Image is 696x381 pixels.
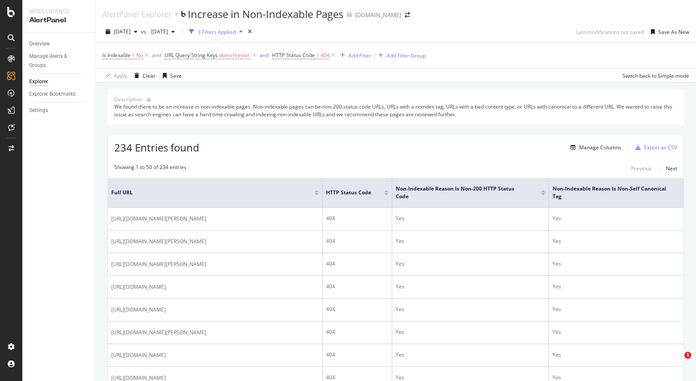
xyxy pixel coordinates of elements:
[29,15,88,25] div: AlertPanel
[102,69,127,82] button: Apply
[29,77,89,86] a: Explorer
[579,144,621,151] div: Manage Columns
[553,215,693,222] div: Yes
[111,215,206,223] span: [URL][DOMAIN_NAME][PERSON_NAME]
[647,25,689,39] button: Save As New
[114,163,186,174] div: Showing 1 to 50 of 234 entries
[405,12,410,18] div: arrow-right-arrow-left
[396,260,545,268] div: Yes
[316,51,319,59] span: =
[396,185,528,200] span: Non-Indexable Reason is Non-200 HTTP Status Code
[396,237,545,245] div: Yes
[114,140,199,154] span: 234 Entries found
[666,163,677,174] button: Next
[553,237,693,245] div: Yes
[553,328,693,336] div: Yes
[567,142,621,153] button: Manage Columns
[111,260,206,269] span: [URL][DOMAIN_NAME][PERSON_NAME]
[631,165,652,172] div: Previous
[102,51,131,59] span: Is Indexable
[148,25,178,39] button: [DATE]
[102,9,171,19] a: AlertPanel Explorer
[29,7,88,15] div: Intelligence
[114,28,131,35] span: 2025 Aug. 26th
[396,328,545,336] div: Yes
[29,77,48,86] div: Explorer
[553,305,693,313] div: Yes
[326,189,371,197] span: HTTP Status Code
[272,51,315,59] span: HTTP Status Code
[29,106,48,115] div: Settings
[326,351,388,359] div: 404
[114,72,127,79] div: Apply
[684,352,691,359] span: 1
[396,283,545,290] div: Yes
[553,351,693,359] div: Yes
[375,50,426,60] button: Add Filter Group
[259,51,269,59] div: and
[29,39,50,48] div: Overview
[259,51,269,59] button: and
[623,72,689,79] div: Switch back to Simple mode
[29,90,89,99] a: Explorer Bookmarks
[326,260,388,268] div: 404
[326,283,388,290] div: 404
[326,215,388,222] div: 404
[132,51,135,59] span: =
[152,51,161,59] div: and
[29,52,81,70] div: Manage Alerts & Groups
[188,7,343,21] div: Increase in Non-Indexable Pages
[111,283,166,291] span: [URL][DOMAIN_NAME]
[666,165,677,172] div: Next
[553,260,693,268] div: Yes
[396,215,545,222] div: Yes
[131,69,156,82] button: Clear
[576,28,644,36] div: Last modifications not saved
[29,90,76,99] div: Explorer Bookmarks
[667,352,687,372] iframe: Intercom live chat
[159,69,182,82] button: Save
[29,106,89,115] a: Settings
[186,25,246,39] button: 3 Filters Applied
[387,52,426,59] div: Add Filter Group
[326,305,388,313] div: 404
[136,49,143,61] span: No
[326,328,388,336] div: 404
[152,51,161,59] button: and
[355,11,401,19] div: [DOMAIN_NAME]
[114,103,677,118] div: We found there to be an increase in non-indexable pages. Non-indexable pages can be non-200 statu...
[111,328,206,337] span: [URL][DOMAIN_NAME][PERSON_NAME]
[143,72,156,79] div: Clear
[219,51,249,59] span: doesn't exist
[111,189,302,197] span: Full URL
[631,163,652,174] button: Previous
[337,50,371,60] button: Add Filter
[658,28,689,36] div: Save As New
[321,49,330,61] span: 404
[111,351,166,360] span: [URL][DOMAIN_NAME]
[553,185,676,200] span: Non-Indexable Reason is Non-Self Canonical Tag
[114,96,143,103] div: Description:
[29,39,89,48] a: Overview
[148,28,168,35] span: 2025 Aug. 22nd
[111,237,206,246] span: [URL][DOMAIN_NAME][PERSON_NAME]
[111,305,166,314] span: [URL][DOMAIN_NAME]
[102,25,141,39] button: [DATE]
[246,27,253,36] div: times
[170,72,182,79] div: Save
[348,52,371,59] div: Add Filter
[396,305,545,313] div: Yes
[632,141,677,154] button: Export as CSV
[644,144,677,151] div: Export as CSV
[553,283,693,290] div: Yes
[326,237,388,245] div: 404
[141,28,148,35] span: vs
[619,69,689,82] button: Switch back to Simple mode
[165,51,218,59] span: URL Query String Keys
[29,52,89,70] a: Manage Alerts & Groups
[396,351,545,359] div: Yes
[198,28,236,36] div: 3 Filters Applied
